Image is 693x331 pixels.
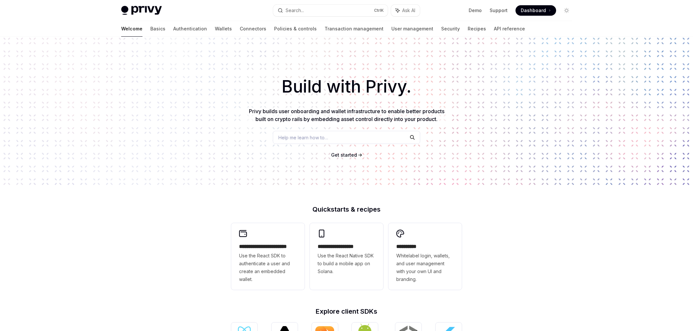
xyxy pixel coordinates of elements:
[239,252,297,283] span: Use the React SDK to authenticate a user and create an embedded wallet.
[490,7,508,14] a: Support
[121,6,162,15] img: light logo
[331,152,357,158] a: Get started
[240,21,266,37] a: Connectors
[331,152,357,158] span: Get started
[318,252,375,275] span: Use the React Native SDK to build a mobile app on Solana.
[121,21,142,37] a: Welcome
[231,206,462,213] h2: Quickstarts & recipes
[231,308,462,315] h2: Explore client SDKs
[215,21,232,37] a: Wallets
[402,7,415,14] span: Ask AI
[150,21,165,37] a: Basics
[278,134,328,141] span: Help me learn how to…
[515,5,556,16] a: Dashboard
[441,21,460,37] a: Security
[469,7,482,14] a: Demo
[561,5,572,16] button: Toggle dark mode
[494,21,525,37] a: API reference
[249,108,444,122] span: Privy builds user onboarding and wallet infrastructure to enable better products built on crypto ...
[325,21,384,37] a: Transaction management
[468,21,486,37] a: Recipes
[391,5,420,16] button: Ask AI
[274,21,317,37] a: Policies & controls
[273,5,388,16] button: Search...CtrlK
[10,74,683,99] h1: Build with Privy.
[374,8,384,13] span: Ctrl K
[310,223,383,290] a: **** **** **** ***Use the React Native SDK to build a mobile app on Solana.
[396,252,454,283] span: Whitelabel login, wallets, and user management with your own UI and branding.
[521,7,546,14] span: Dashboard
[391,21,433,37] a: User management
[388,223,462,290] a: **** *****Whitelabel login, wallets, and user management with your own UI and branding.
[286,7,304,14] div: Search...
[173,21,207,37] a: Authentication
